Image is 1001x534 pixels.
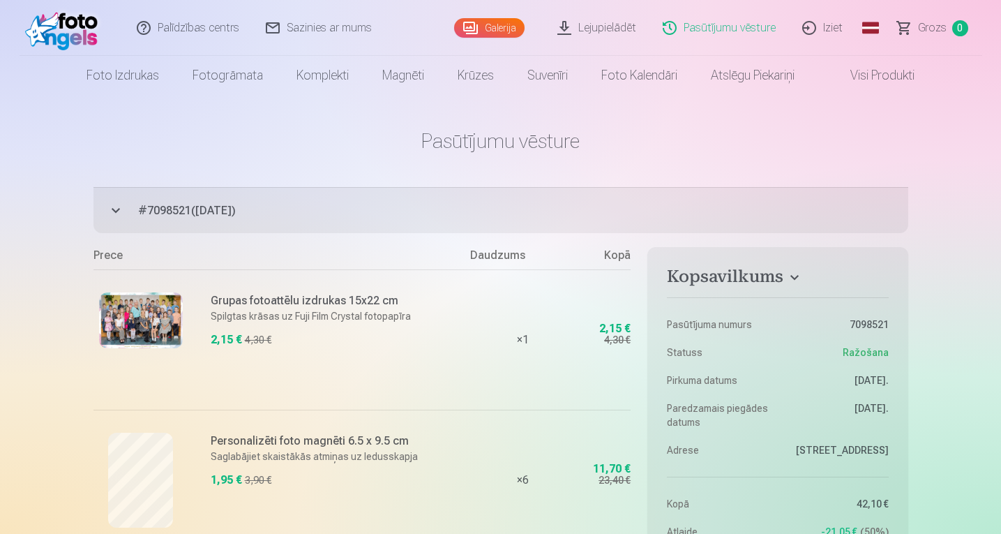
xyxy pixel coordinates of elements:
[667,373,771,387] dt: Pirkuma datums
[211,450,462,463] p: Saglabājiet skaistākās atmiņas uz ledusskapja
[470,247,575,269] div: Daudzums
[511,56,585,95] a: Suvenīri
[93,187,908,233] button: #7098521([DATE])
[785,497,889,511] dd: 42,10 €
[211,472,242,489] div: 1,95 €
[667,497,771,511] dt: Kopā
[785,373,889,387] dd: [DATE].
[211,292,462,309] h6: Grupas fotoattēlu izdrukas 15x22 cm
[918,20,947,36] span: Grozs
[843,346,889,359] span: Ražošana
[604,333,631,347] div: 4,30 €
[211,433,462,450] h6: Personalizēti foto magnēti 6.5 x 9.5 cm
[245,473,271,487] div: 3,90 €
[138,202,908,219] span: # 7098521 ( [DATE] )
[599,325,631,333] div: 2,15 €
[599,473,631,487] div: 23,40 €
[585,56,694,95] a: Foto kalendāri
[667,346,771,359] dt: Statuss
[454,18,525,38] a: Galerija
[211,309,462,323] p: Spilgtas krāsas uz Fuji Film Crystal fotopapīra
[785,443,889,457] dd: [STREET_ADDRESS]
[176,56,280,95] a: Fotogrāmata
[667,267,888,292] button: Kopsavilkums
[470,269,575,410] div: × 1
[211,332,242,348] div: 2,15 €
[25,6,105,50] img: /fa1
[93,128,908,154] h1: Pasūtījumu vēsture
[667,318,771,332] dt: Pasūtījuma numurs
[366,56,441,95] a: Magnēti
[441,56,511,95] a: Krūzes
[785,401,889,429] dd: [DATE].
[952,20,968,36] span: 0
[811,56,931,95] a: Visi produkti
[593,465,631,473] div: 11,70 €
[93,247,471,269] div: Prece
[667,443,771,457] dt: Adrese
[694,56,811,95] a: Atslēgu piekariņi
[245,333,271,347] div: 4,30 €
[575,247,631,269] div: Kopā
[667,401,771,429] dt: Paredzamais piegādes datums
[280,56,366,95] a: Komplekti
[70,56,176,95] a: Foto izdrukas
[785,318,889,332] dd: 7098521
